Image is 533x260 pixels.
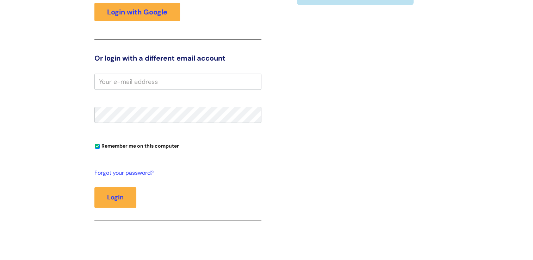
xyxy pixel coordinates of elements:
[94,168,258,178] a: Forgot your password?
[94,187,136,208] button: Login
[94,140,261,151] div: You can uncheck this option if you're logging in from a shared device
[94,141,179,149] label: Remember me on this computer
[95,144,100,149] input: Remember me on this computer
[94,74,261,90] input: Your e-mail address
[94,3,180,21] a: Login with Google
[94,54,261,62] h3: Or login with a different email account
